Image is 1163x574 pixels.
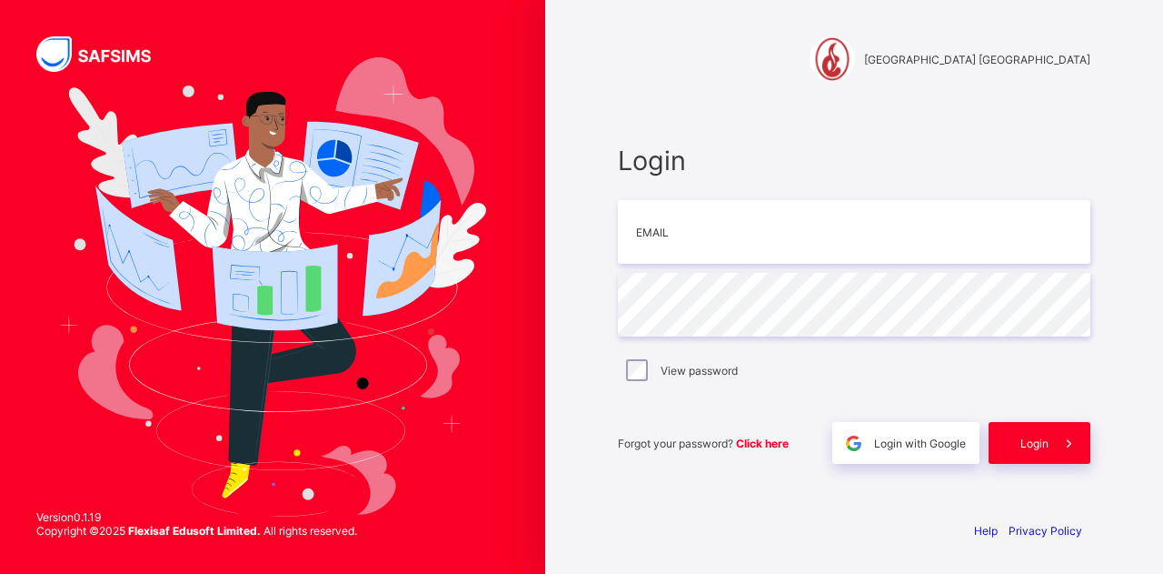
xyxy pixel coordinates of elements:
[1020,437,1049,450] span: Login
[128,524,261,538] strong: Flexisaf Edusoft Limited.
[974,524,998,538] a: Help
[661,364,738,378] label: View password
[874,437,966,450] span: Login with Google
[36,36,173,72] img: SAFSIMS Logo
[843,433,864,454] img: google.396cfc9801f0270233282035f929180a.svg
[1009,524,1082,538] a: Privacy Policy
[36,510,357,524] span: Version 0.1.19
[59,57,485,517] img: Hero Image
[618,145,1090,176] span: Login
[36,524,357,538] span: Copyright © 2025 All rights reserved.
[864,53,1090,66] span: [GEOGRAPHIC_DATA] [GEOGRAPHIC_DATA]
[736,437,789,450] a: Click here
[618,437,789,450] span: Forgot your password?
